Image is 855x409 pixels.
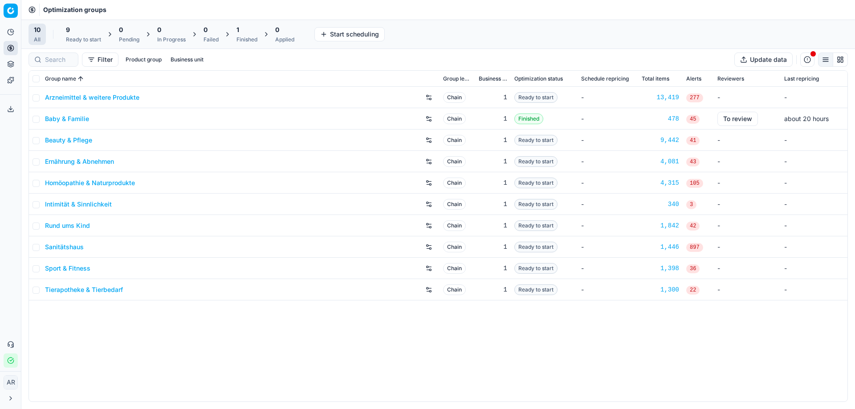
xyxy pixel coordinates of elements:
[514,199,558,210] span: Ready to start
[781,151,847,172] td: -
[122,54,165,65] button: Product group
[781,279,847,300] td: -
[275,25,279,34] span: 0
[781,236,847,258] td: -
[443,178,466,188] span: Chain
[45,55,73,64] input: Search
[642,157,679,166] div: 4,081
[514,242,558,252] span: Ready to start
[642,243,679,251] a: 1,446
[514,113,543,124] span: Finished
[443,75,472,82] span: Group level
[781,130,847,151] td: -
[479,243,507,251] div: 1
[714,151,781,172] td: -
[642,178,679,187] div: 4,315
[45,136,92,145] a: Beauty & Pflege
[642,285,679,294] a: 1,300
[45,285,123,294] a: Tierapotheke & Tierbedarf
[45,243,84,251] a: Sanitätshaus
[34,25,41,34] span: 10
[514,92,558,103] span: Ready to start
[34,36,41,43] div: All
[714,130,781,151] td: -
[443,263,466,274] span: Chain
[167,54,207,65] button: Business unit
[686,286,700,295] span: 22
[443,113,466,124] span: Chain
[578,151,638,172] td: -
[4,375,18,389] button: AR
[236,36,257,43] div: Finished
[714,194,781,215] td: -
[781,258,847,279] td: -
[443,156,466,167] span: Chain
[443,284,466,295] span: Chain
[275,36,294,43] div: Applied
[781,172,847,194] td: -
[119,25,123,34] span: 0
[45,178,135,187] a: Homöopathie & Naturprodukte
[479,221,507,230] div: 1
[45,157,114,166] a: Ernährung & Abnehmen
[781,87,847,108] td: -
[781,215,847,236] td: -
[479,114,507,123] div: 1
[642,136,679,145] a: 9,442
[514,156,558,167] span: Ready to start
[479,75,507,82] span: Business unit
[514,178,558,188] span: Ready to start
[714,172,781,194] td: -
[479,264,507,273] div: 1
[443,92,466,103] span: Chain
[45,114,89,123] a: Baby & Familie
[642,93,679,102] a: 13,419
[119,36,139,43] div: Pending
[45,264,90,273] a: Sport & Fitness
[686,264,700,273] span: 36
[45,221,90,230] a: Rund ums Kind
[578,258,638,279] td: -
[43,5,106,14] span: Optimization groups
[714,87,781,108] td: -
[714,215,781,236] td: -
[642,221,679,230] a: 1,842
[479,157,507,166] div: 1
[66,25,70,34] span: 9
[479,136,507,145] div: 1
[314,27,385,41] button: Start scheduling
[204,36,219,43] div: Failed
[443,135,466,146] span: Chain
[479,285,507,294] div: 1
[66,36,101,43] div: Ready to start
[717,75,744,82] span: Reviewers
[734,53,793,67] button: Update data
[686,179,703,188] span: 105
[514,75,563,82] span: Optimization status
[642,264,679,273] a: 1,398
[157,25,161,34] span: 0
[686,75,701,82] span: Alerts
[443,199,466,210] span: Chain
[236,25,239,34] span: 1
[686,243,703,252] span: 897
[686,158,700,166] span: 43
[781,194,847,215] td: -
[45,93,139,102] a: Arzneimittel & weitere Produkte
[714,236,781,258] td: -
[642,200,679,209] a: 340
[784,115,829,122] span: about 20 hours
[578,236,638,258] td: -
[578,215,638,236] td: -
[443,242,466,252] span: Chain
[642,75,669,82] span: Total items
[578,194,638,215] td: -
[784,75,819,82] span: Last repricing
[479,200,507,209] div: 1
[204,25,208,34] span: 0
[157,36,186,43] div: In Progress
